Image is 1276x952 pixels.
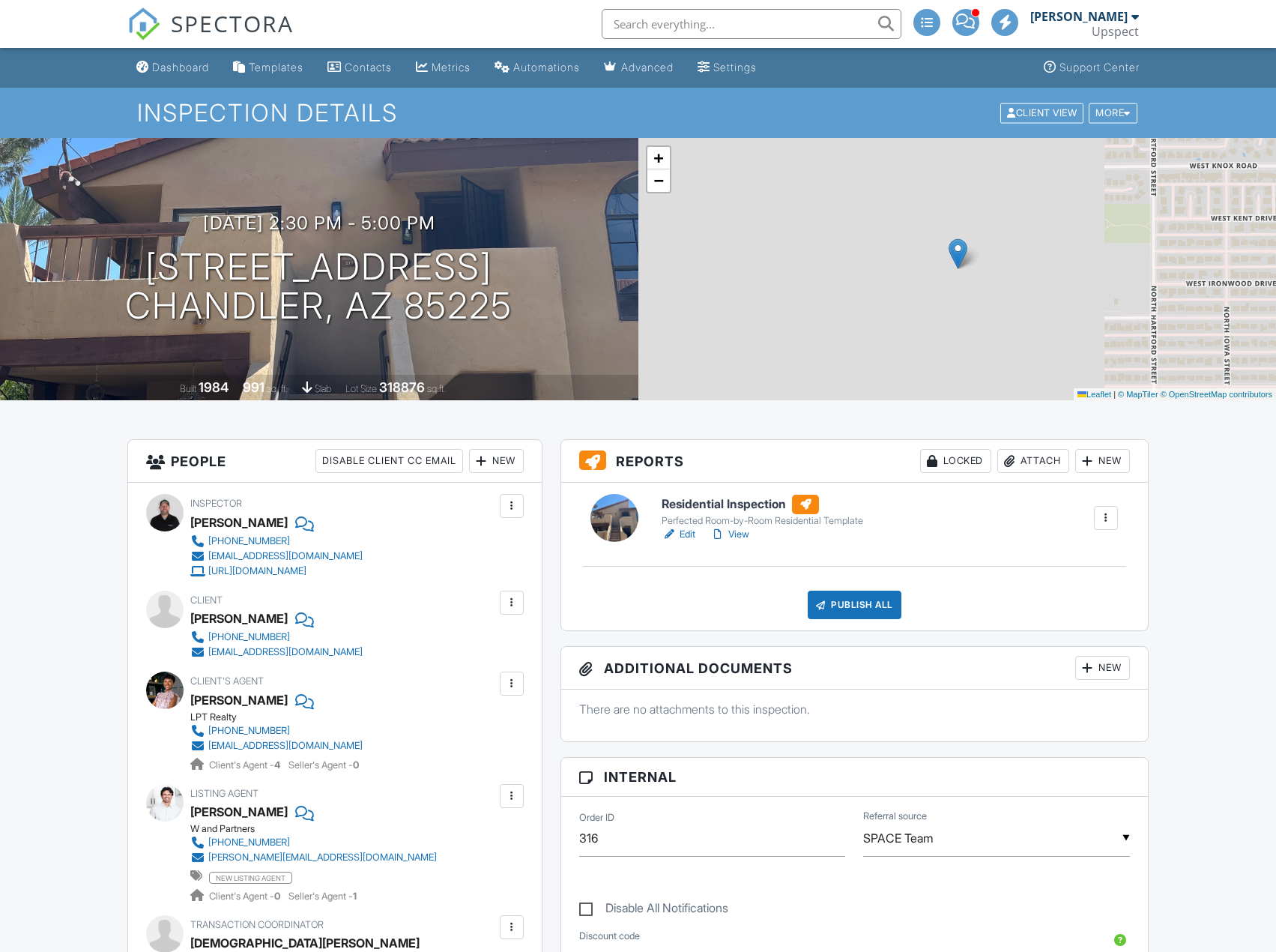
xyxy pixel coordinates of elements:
div: [PHONE_NUMBER] [208,725,290,737]
div: [PERSON_NAME][EMAIL_ADDRESS][DOMAIN_NAME] [208,852,437,864]
a: Templates [227,54,309,82]
span: sq. ft. [267,383,288,394]
a: [PHONE_NUMBER] [190,835,437,850]
a: Zoom out [647,169,670,192]
a: © MapTiler [1118,390,1158,399]
div: Dashboard [152,61,209,73]
a: [EMAIL_ADDRESS][DOMAIN_NAME] [190,738,363,753]
div: Disable Client CC Email [315,449,463,473]
span: Transaction Coordinator [190,919,324,930]
h3: Additional Documents [561,647,1148,690]
strong: 4 [274,759,280,771]
div: Upspect [1092,24,1139,39]
div: W and Partners [190,823,449,835]
img: The Best Home Inspection Software - Spectora [127,7,160,40]
div: LPT Realty [190,711,375,723]
span: SPECTORA [171,7,294,39]
h3: Internal [561,758,1148,797]
div: [EMAIL_ADDRESS][DOMAIN_NAME] [208,740,363,752]
div: [EMAIL_ADDRESS][DOMAIN_NAME] [208,550,363,562]
div: Automations [513,61,580,73]
h1: [STREET_ADDRESS] Chandler, AZ 85225 [125,247,512,327]
div: Support Center [1059,61,1140,73]
div: New [1075,656,1130,680]
div: 991 [243,379,264,395]
label: Order ID [579,811,614,825]
a: Contacts [321,54,398,82]
div: Client View [1000,103,1083,123]
a: [URL][DOMAIN_NAME] [190,564,363,579]
span: Client [190,594,223,606]
div: Attach [997,449,1069,473]
div: Templates [249,61,303,73]
label: Discount code [579,930,640,943]
a: © OpenStreetMap contributors [1161,390,1272,399]
div: New [1075,449,1130,473]
div: Perfected Room-by-Room Residential Template [662,515,863,527]
span: Inspector [190,498,242,509]
a: Leaflet [1077,390,1111,399]
div: Contacts [345,61,392,73]
a: Edit [662,527,695,542]
img: Marker [949,238,967,269]
a: Metrics [410,54,477,82]
div: [EMAIL_ADDRESS][DOMAIN_NAME] [208,646,363,658]
div: [PERSON_NAME] [190,607,288,630]
h3: People [128,440,542,483]
a: View [710,527,749,542]
label: Referral source [863,810,927,823]
div: [PHONE_NUMBER] [208,837,290,849]
h3: Reports [561,440,1148,483]
div: [PERSON_NAME] [1030,9,1128,24]
div: [PHONE_NUMBER] [208,535,290,547]
div: Locked [920,449,991,473]
h1: Inspection Details [137,100,1139,126]
h3: [DATE] 2:30 pm - 5:00 pm [203,213,435,233]
div: Advanced [621,61,674,73]
span: | [1113,390,1116,399]
input: Search everything... [602,9,901,39]
div: New [469,449,524,473]
span: sq.ft. [427,383,446,394]
a: [PERSON_NAME][EMAIL_ADDRESS][DOMAIN_NAME] [190,850,437,865]
div: Metrics [432,61,471,73]
span: new listing agent [209,872,292,884]
a: [PHONE_NUMBER] [190,534,363,549]
a: Dashboard [130,54,215,82]
div: [PHONE_NUMBER] [208,631,290,643]
span: Client's Agent - [209,759,282,771]
div: 1984 [199,379,229,395]
a: [PHONE_NUMBER] [190,723,363,738]
span: Client's Agent - [209,891,282,902]
label: Disable All Notifications [579,901,728,920]
div: More [1089,103,1137,123]
span: Built [180,383,196,394]
span: slab [315,383,331,394]
a: Settings [692,54,763,82]
div: 318876 [379,379,425,395]
div: Publish All [808,591,901,619]
a: SPECTORA [127,20,294,52]
a: [EMAIL_ADDRESS][DOMAIN_NAME] [190,645,363,660]
a: Support Center [1038,54,1146,82]
div: [PERSON_NAME] [190,511,288,534]
span: Seller's Agent - [288,891,357,902]
a: Residential Inspection Perfected Room-by-Room Residential Template [662,495,863,528]
a: [PERSON_NAME] [190,689,288,711]
h6: Residential Inspection [662,495,863,514]
span: Listing Agent [190,788,258,799]
strong: 0 [353,759,359,771]
p: There are no attachments to this inspection. [579,701,1130,717]
a: Client View [999,106,1087,118]
a: Automations (Advanced) [489,54,586,82]
span: Seller's Agent - [288,759,359,771]
div: Settings [713,61,757,73]
span: + [653,148,663,167]
strong: 1 [353,891,357,902]
a: Zoom in [647,147,670,169]
a: [PERSON_NAME] [190,801,288,823]
span: − [653,171,663,190]
div: [URL][DOMAIN_NAME] [208,565,306,577]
